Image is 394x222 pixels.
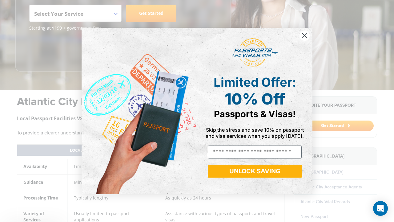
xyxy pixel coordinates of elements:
button: UNLOCK SAVING [208,165,302,178]
span: 10% Off [225,90,285,108]
img: passports and visas [232,38,278,67]
span: Skip the stress and save 10% on passport and visa services when you apply [DATE]. [206,127,304,139]
span: Passports & Visas! [214,109,296,119]
span: Limited Offer: [214,75,296,90]
div: Open Intercom Messenger [373,201,388,216]
img: de9cda0d-0715-46ca-9a25-073762a91ba7.png [82,28,197,194]
button: Close dialog [299,30,310,41]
